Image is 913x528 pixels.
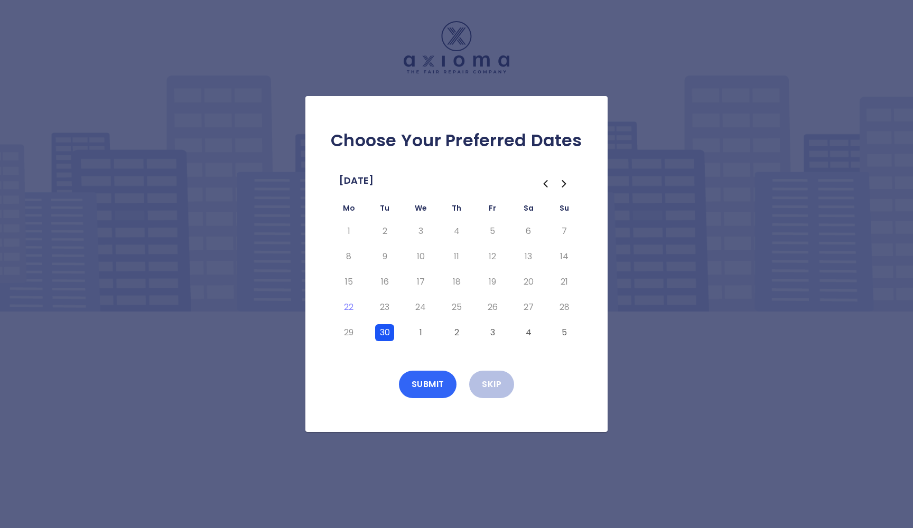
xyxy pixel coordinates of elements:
button: Friday, September 19th, 2025 [483,274,502,290]
button: Tuesday, September 2nd, 2025 [375,223,394,240]
button: Friday, September 12th, 2025 [483,248,502,265]
button: Sunday, September 21st, 2025 [555,274,574,290]
button: Wednesday, September 10th, 2025 [411,248,430,265]
img: Logo [404,21,509,73]
button: Thursday, September 25th, 2025 [447,299,466,316]
button: Wednesday, September 3rd, 2025 [411,223,430,240]
th: Sunday [546,202,582,219]
span: [DATE] [339,172,374,189]
button: Sunday, September 28th, 2025 [555,299,574,316]
button: Saturday, September 13th, 2025 [519,248,538,265]
button: Tuesday, September 9th, 2025 [375,248,394,265]
th: Tuesday [367,202,403,219]
button: Monday, September 1st, 2025 [339,223,358,240]
button: Thursday, September 11th, 2025 [447,248,466,265]
button: Go to the Next Month [555,174,574,193]
button: Submit [399,371,457,398]
button: Thursday, September 18th, 2025 [447,274,466,290]
button: Today, Monday, September 22nd, 2025 [339,299,358,316]
button: Monday, September 29th, 2025 [339,324,358,341]
button: Sunday, September 7th, 2025 [555,223,574,240]
th: Wednesday [403,202,439,219]
button: Thursday, September 4th, 2025 [447,223,466,240]
th: Thursday [439,202,474,219]
button: Monday, September 8th, 2025 [339,248,358,265]
th: Friday [474,202,510,219]
button: Thursday, October 2nd, 2025 [447,324,466,341]
table: September 2025 [331,202,582,345]
button: Friday, September 26th, 2025 [483,299,502,316]
button: Go to the Previous Month [536,174,555,193]
button: Tuesday, September 16th, 2025 [375,274,394,290]
button: Sunday, September 14th, 2025 [555,248,574,265]
button: Wednesday, October 1st, 2025 [411,324,430,341]
button: Saturday, September 27th, 2025 [519,299,538,316]
th: Monday [331,202,367,219]
button: Tuesday, September 30th, 2025, selected [375,324,394,341]
button: Skip [469,371,514,398]
button: Friday, October 3rd, 2025 [483,324,502,341]
h2: Choose Your Preferred Dates [322,130,591,151]
button: Monday, September 15th, 2025 [339,274,358,290]
button: Wednesday, September 17th, 2025 [411,274,430,290]
button: Saturday, September 20th, 2025 [519,274,538,290]
button: Wednesday, September 24th, 2025 [411,299,430,316]
button: Friday, September 5th, 2025 [483,223,502,240]
button: Tuesday, September 23rd, 2025 [375,299,394,316]
button: Saturday, October 4th, 2025 [519,324,538,341]
button: Saturday, September 6th, 2025 [519,223,538,240]
button: Sunday, October 5th, 2025 [555,324,574,341]
th: Saturday [510,202,546,219]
